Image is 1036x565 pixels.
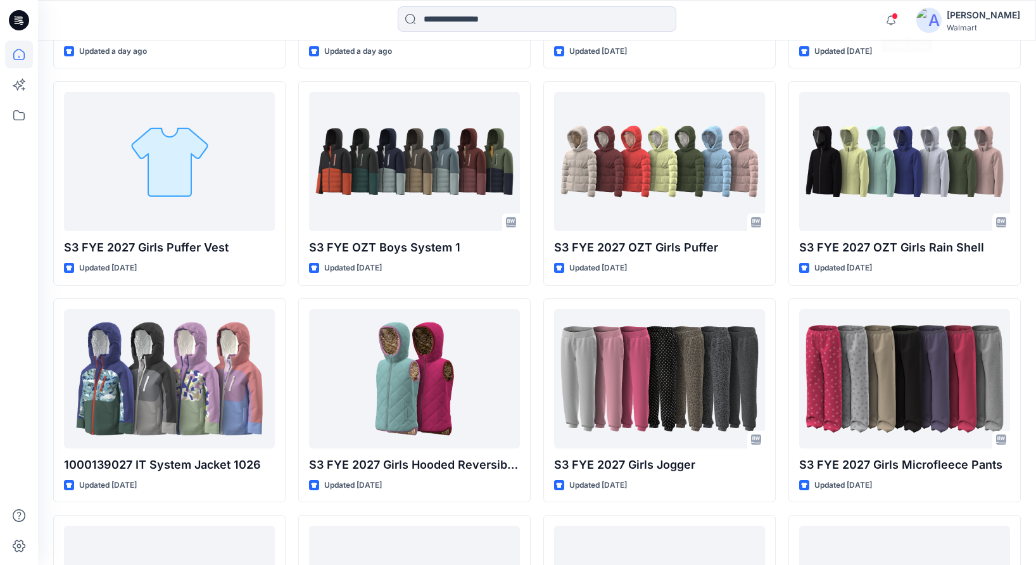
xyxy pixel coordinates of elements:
[916,8,942,33] img: avatar
[79,479,137,492] p: Updated [DATE]
[569,479,627,492] p: Updated [DATE]
[799,309,1010,448] a: S3 FYE 2027 Girls Microfleece Pants
[799,239,1010,257] p: S3 FYE 2027 OZT Girls Rain Shell
[947,23,1020,32] div: Walmart
[79,262,137,275] p: Updated [DATE]
[64,92,275,231] a: S3 FYE 2027 Girls Puffer Vest
[569,45,627,58] p: Updated [DATE]
[309,456,520,474] p: S3 FYE 2027 Girls Hooded Reversible Vest
[324,262,382,275] p: Updated [DATE]
[309,309,520,448] a: S3 FYE 2027 Girls Hooded Reversible Vest
[324,45,392,58] p: Updated a day ago
[309,92,520,231] a: S3 FYE OZT Boys System 1
[554,309,765,448] a: S3 FYE 2027 Girls Jogger
[814,262,872,275] p: Updated [DATE]
[64,456,275,474] p: 1000139027 IT System Jacket 1026
[947,8,1020,23] div: [PERSON_NAME]
[799,92,1010,231] a: S3 FYE 2027 OZT Girls Rain Shell
[554,456,765,474] p: S3 FYE 2027 Girls Jogger
[569,262,627,275] p: Updated [DATE]
[814,45,872,58] p: Updated [DATE]
[79,45,147,58] p: Updated a day ago
[799,456,1010,474] p: S3 FYE 2027 Girls Microfleece Pants
[554,92,765,231] a: S3 FYE 2027 OZT Girls Puffer
[309,239,520,257] p: S3 FYE OZT Boys System 1
[324,479,382,492] p: Updated [DATE]
[814,479,872,492] p: Updated [DATE]
[64,309,275,448] a: 1000139027 IT System Jacket 1026
[554,239,765,257] p: S3 FYE 2027 OZT Girls Puffer
[64,239,275,257] p: S3 FYE 2027 Girls Puffer Vest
